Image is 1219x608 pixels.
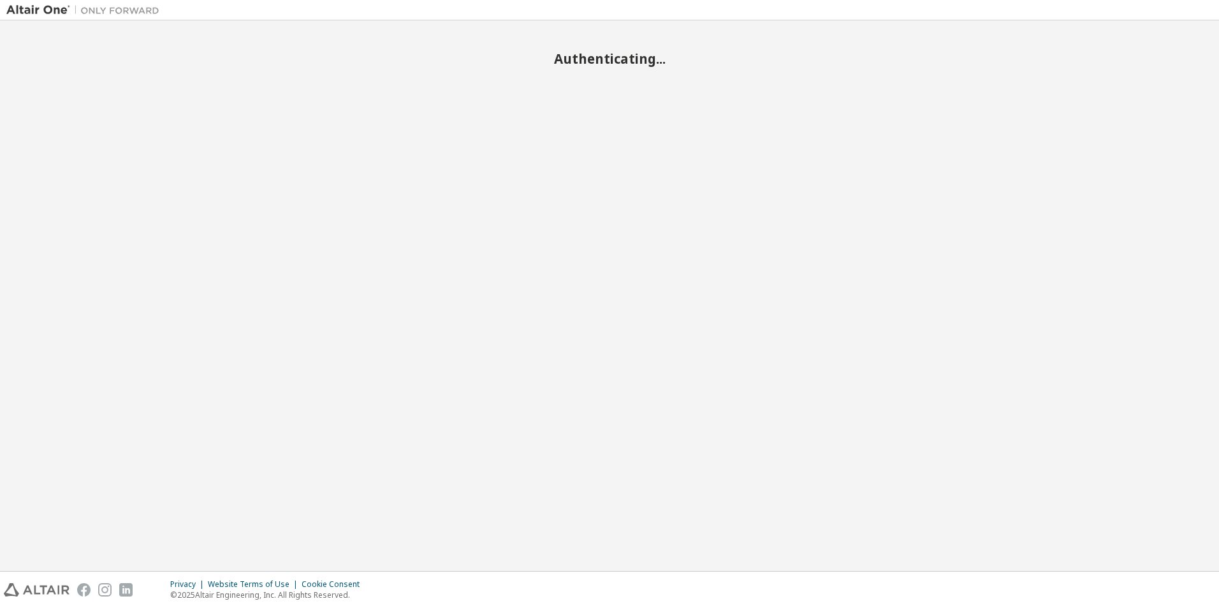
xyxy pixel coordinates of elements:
div: Website Terms of Use [208,579,302,590]
img: Altair One [6,4,166,17]
div: Privacy [170,579,208,590]
img: altair_logo.svg [4,583,69,597]
img: instagram.svg [98,583,112,597]
div: Cookie Consent [302,579,367,590]
h2: Authenticating... [6,50,1213,67]
img: facebook.svg [77,583,91,597]
p: © 2025 Altair Engineering, Inc. All Rights Reserved. [170,590,367,600]
img: linkedin.svg [119,583,133,597]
